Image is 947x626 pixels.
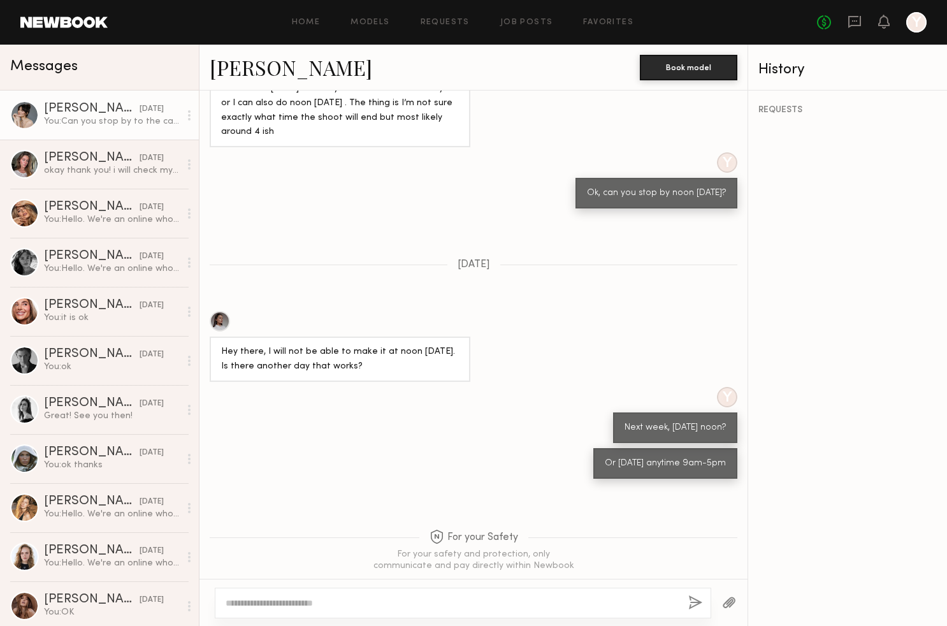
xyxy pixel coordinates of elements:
div: You: Hello. We're an online wholesale clothing company. We're holding a casting call [DATE] and w... [44,263,180,275]
div: Hey there, I will not be able to make it at noon [DATE]. Is there another day that works? [221,345,459,374]
div: [PERSON_NAME] [44,299,140,312]
div: [DATE] [140,103,164,115]
div: You: OK [44,606,180,618]
div: Next week, [DATE] noon? [625,421,726,435]
a: Job Posts [500,18,553,27]
div: [PERSON_NAME] [44,201,140,214]
div: Great! See you then! [44,410,180,422]
div: You: Hello. We're an online wholesale clothing company. You can find us by searching for hapticsu... [44,557,180,569]
div: You: Can you stop by to the casting [DATE]? please let me know your available time. [44,115,180,127]
div: [PERSON_NAME] [44,397,140,410]
div: REQUESTS [758,106,937,115]
div: [PERSON_NAME] [44,544,140,557]
div: okay thank you! i will check my availability and circle back [44,164,180,177]
div: [DATE] [140,496,164,508]
a: Favorites [583,18,633,27]
div: [PERSON_NAME] [44,495,140,508]
div: [DATE] [140,545,164,557]
a: Y [906,12,927,33]
div: Ok, can you stop by noon [DATE]? [587,186,726,201]
a: Book model [640,61,737,72]
div: You: Hello. We're an online wholesale clothing company. We're holding a casting call [DATE] and w... [44,214,180,226]
div: [DATE] [140,251,164,263]
span: For your Safety [430,530,518,546]
div: [DATE] [140,594,164,606]
span: Messages [10,59,78,74]
div: Hi! I can do [DATE] after my shoot if that works for you or I can also do noon [DATE] . The thing... [221,82,459,140]
div: [DATE] [140,300,164,312]
div: History [758,62,937,77]
div: You: ok [44,361,180,373]
div: [PERSON_NAME] [44,152,140,164]
div: You: it is ok [44,312,180,324]
span: [DATE] [458,259,490,270]
div: You: ok thanks [44,459,180,471]
div: You: Hello. We're an online wholesale clothing company. You can find us by searching for hapticsu... [44,508,180,520]
div: [DATE] [140,398,164,410]
a: Requests [421,18,470,27]
div: For your safety and protection, only communicate and pay directly within Newbook [372,549,575,572]
div: [DATE] [140,447,164,459]
div: [DATE] [140,349,164,361]
div: [PERSON_NAME] [44,103,140,115]
div: Or [DATE] anytime 9am-5pm [605,456,726,471]
a: Models [351,18,389,27]
a: [PERSON_NAME] [210,54,372,81]
div: [DATE] [140,152,164,164]
div: [PERSON_NAME] [44,593,140,606]
a: Home [292,18,321,27]
div: [PERSON_NAME] [44,250,140,263]
div: [PERSON_NAME] [44,446,140,459]
button: Book model [640,55,737,80]
div: [PERSON_NAME] [44,348,140,361]
div: [DATE] [140,201,164,214]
